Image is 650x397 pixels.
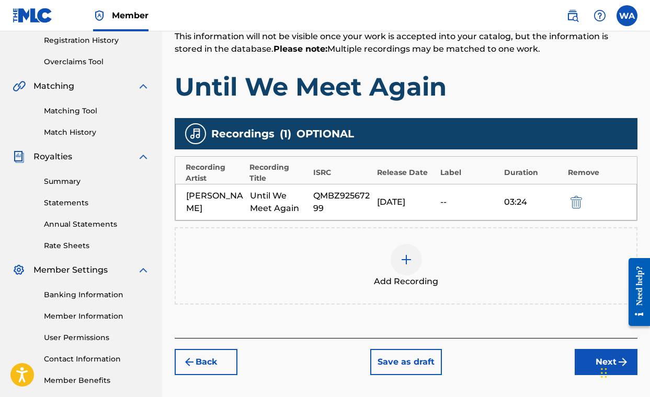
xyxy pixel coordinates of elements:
[377,196,436,208] div: [DATE]
[44,311,150,322] a: Member Information
[175,71,637,102] h1: Until We Meet Again
[250,190,309,215] div: Until We Meet Again
[575,349,637,375] button: Next
[44,56,150,67] a: Overclaims Tool
[186,190,245,215] div: [PERSON_NAME]
[562,5,583,26] a: Public Search
[400,253,413,266] img: add
[44,332,150,343] a: User Permissions
[601,357,607,389] div: Drag
[370,349,442,375] button: Save as draft
[374,275,438,288] span: Add Recording
[440,196,499,208] div: --
[313,167,372,178] div: ISRC
[44,127,150,138] a: Match History
[137,80,150,92] img: expand
[13,264,25,276] img: Member Settings
[504,167,563,178] div: Duration
[211,126,275,142] span: Recordings
[33,80,74,92] span: Matching
[189,127,202,140] img: recording
[621,250,650,334] iframe: Resource Center
[566,9,579,22] img: search
[44,354,150,365] a: Contact Information
[175,19,626,54] span: Recording information is used during the automated matching process but does not guarantee matche...
[249,162,308,184] div: Recording Title
[33,264,108,276] span: Member Settings
[13,150,25,163] img: Royalties
[594,9,606,22] img: help
[44,375,150,386] a: Member Benefits
[280,126,291,142] span: ( 1 )
[377,167,436,178] div: Release Date
[617,5,637,26] div: User Menu
[137,264,150,276] img: expand
[112,9,149,21] span: Member
[44,289,150,300] a: Banking Information
[44,35,150,46] a: Registration History
[13,8,53,23] img: MLC Logo
[568,167,626,178] div: Remove
[313,190,372,215] div: QMBZ92567299
[137,150,150,163] img: expand
[44,219,150,230] a: Annual Statements
[598,347,650,397] iframe: Chat Widget
[297,126,354,142] span: OPTIONAL
[44,106,150,116] a: Matching Tool
[44,240,150,251] a: Rate Sheets
[589,5,610,26] div: Help
[175,349,237,375] button: Back
[273,44,327,54] strong: Please note:
[44,197,150,208] a: Statements
[186,162,244,184] div: Recording Artist
[571,196,582,208] img: 12a2ab48e56ec057fbd8.svg
[13,80,26,92] img: Matching
[33,150,72,163] span: Royalties
[504,196,563,208] div: 03:24
[440,167,499,178] div: Label
[44,176,150,187] a: Summary
[183,356,196,368] img: 7ee5dd4eb1f8a8e3ef2f.svg
[93,9,106,22] img: Top Rightsholder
